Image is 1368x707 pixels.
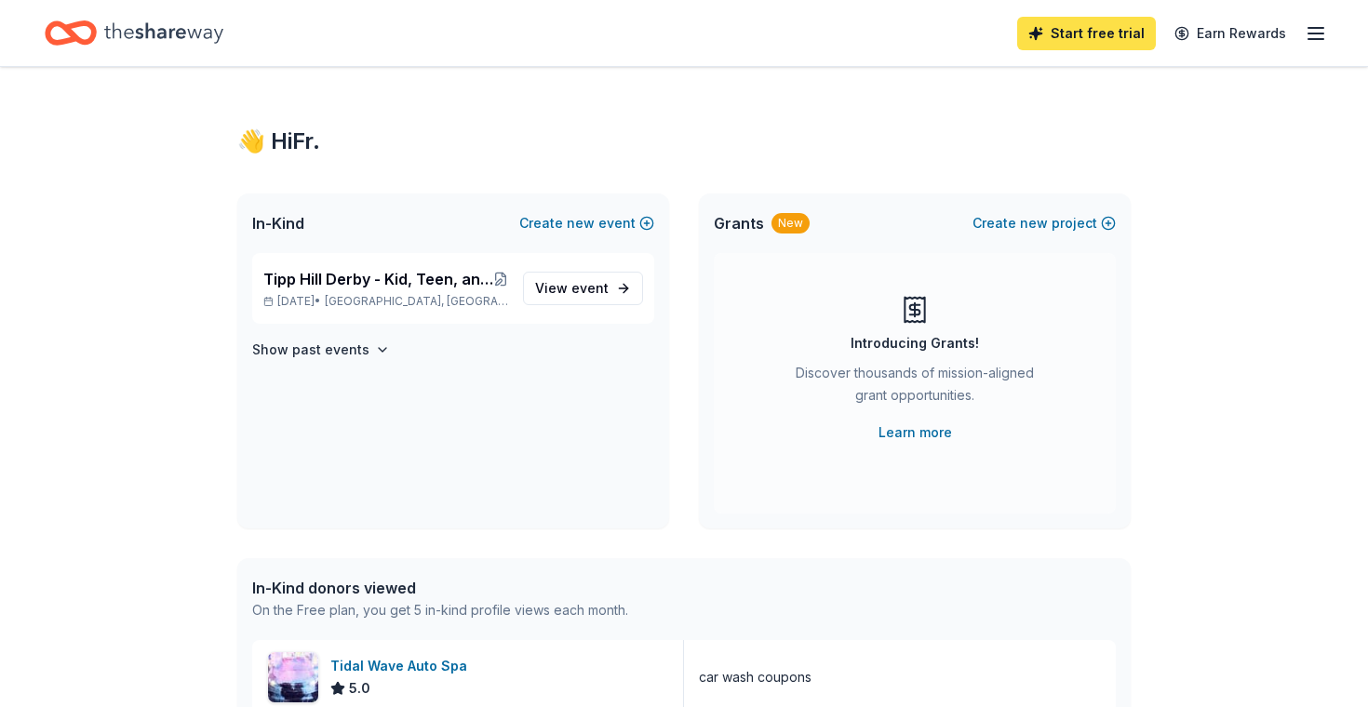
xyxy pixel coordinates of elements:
div: In-Kind donors viewed [252,577,628,599]
span: In-Kind [252,212,304,234]
div: Discover thousands of mission-aligned grant opportunities. [788,362,1041,414]
img: Image for Tidal Wave Auto Spa [268,652,318,702]
div: Tidal Wave Auto Spa [330,655,475,677]
span: [GEOGRAPHIC_DATA], [GEOGRAPHIC_DATA] [325,294,508,309]
a: Earn Rewards [1163,17,1297,50]
a: Start free trial [1017,17,1156,50]
span: event [571,280,609,296]
div: On the Free plan, you get 5 in-kind profile views each month. [252,599,628,621]
span: Grants [714,212,764,234]
span: new [1020,212,1048,234]
span: new [567,212,595,234]
span: Tipp Hill Derby - Kid, Teen, and Adult Soapbox Car Races, Chicken BBQ, Food Truck, Games [263,268,493,290]
p: [DATE] • [263,294,508,309]
div: 👋 Hi Fr. [237,127,1131,156]
a: Home [45,11,223,55]
div: Introducing Grants! [851,332,979,354]
a: View event [523,272,643,305]
div: New [771,213,810,233]
button: Createnewproject [972,212,1116,234]
div: car wash coupons [699,666,811,688]
button: Show past events [252,339,390,361]
h4: Show past events [252,339,369,361]
button: Createnewevent [519,212,654,234]
a: Learn more [878,421,952,444]
span: View [535,277,609,300]
span: 5.0 [349,677,370,700]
